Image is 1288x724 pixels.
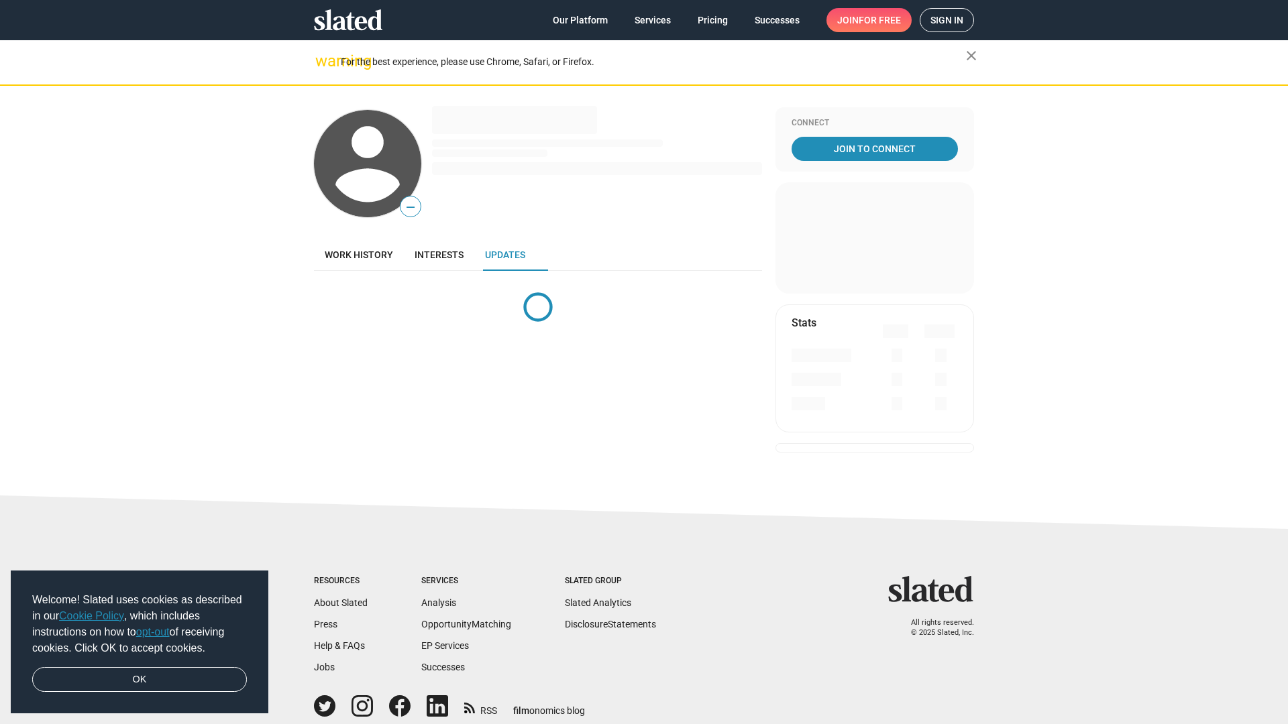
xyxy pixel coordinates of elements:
a: Our Platform [542,8,619,32]
span: Successes [755,8,800,32]
div: Resources [314,576,368,587]
a: Pricing [687,8,739,32]
span: Our Platform [553,8,608,32]
span: Services [635,8,671,32]
a: Work history [314,239,404,271]
span: Welcome! Slated uses cookies as described in our , which includes instructions on how to of recei... [32,592,247,656]
span: — [400,198,421,216]
a: RSS [464,697,497,717]
div: cookieconsent [11,570,268,714]
a: Services [624,8,682,32]
span: film [513,705,529,716]
a: Jobs [314,662,335,672]
span: Sign in [930,9,963,32]
a: Sign in [920,8,974,32]
a: Help & FAQs [314,640,365,651]
div: Services [421,576,511,587]
span: Join To Connect [794,137,955,161]
p: All rights reserved. © 2025 Slated, Inc. [897,618,974,638]
a: OpportunityMatching [421,619,511,629]
a: Analysis [421,597,456,608]
a: DisclosureStatements [565,619,656,629]
a: Interests [404,239,474,271]
div: Slated Group [565,576,656,587]
a: Press [314,619,337,629]
a: opt-out [136,626,170,638]
span: for free [859,8,901,32]
mat-icon: close [963,48,979,64]
a: Successes [421,662,465,672]
a: Join To Connect [792,137,958,161]
a: Slated Analytics [565,597,631,608]
span: Work history [325,249,393,260]
a: Updates [474,239,536,271]
a: dismiss cookie message [32,667,247,692]
div: Connect [792,118,958,129]
a: Cookie Policy [59,610,124,621]
a: filmonomics blog [513,694,585,717]
span: Join [837,8,901,32]
span: Updates [485,249,525,260]
span: Pricing [698,8,728,32]
mat-icon: warning [315,53,331,69]
a: Joinfor free [826,8,912,32]
a: Successes [744,8,810,32]
a: About Slated [314,597,368,608]
a: EP Services [421,640,469,651]
span: Interests [415,249,464,260]
mat-card-title: Stats [792,316,816,330]
div: For the best experience, please use Chrome, Safari, or Firefox. [341,53,966,71]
